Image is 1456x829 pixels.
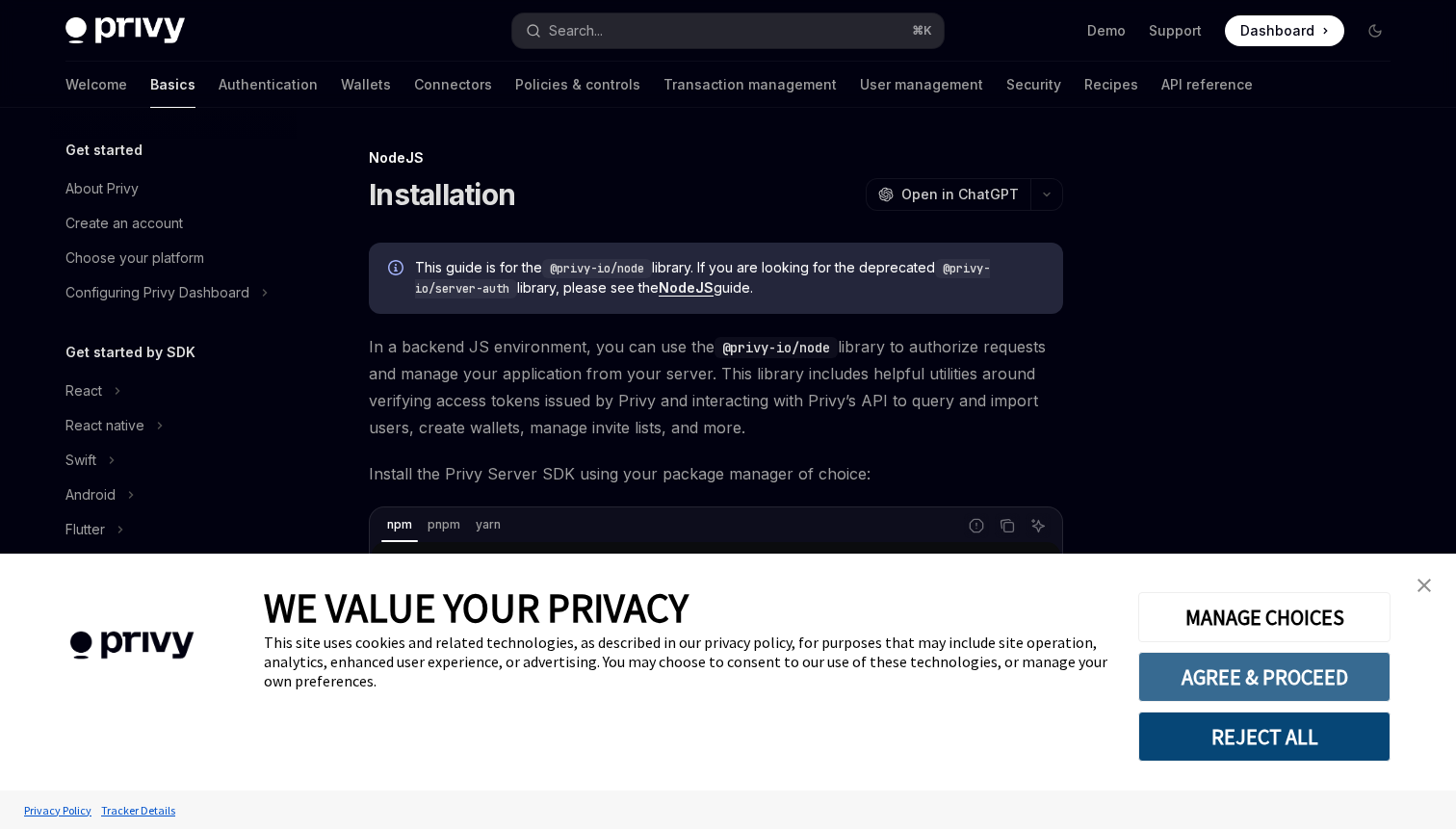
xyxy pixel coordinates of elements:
[1138,652,1391,702] button: AGREE & PROCEED
[388,260,407,279] svg: Info
[901,185,1019,204] span: Open in ChatGPT
[860,62,983,108] a: User management
[369,148,1063,168] div: NodeJS
[50,443,297,478] button: Toggle Swift section
[65,139,143,162] h5: Get started
[512,13,944,48] button: Open search
[65,414,144,437] div: React native
[65,177,139,200] div: About Privy
[1026,513,1051,538] button: Ask AI
[50,275,297,310] button: Toggle Configuring Privy Dashboard section
[65,212,183,235] div: Create an account
[1225,15,1344,46] a: Dashboard
[50,512,297,547] button: Toggle Flutter section
[50,547,297,582] button: Toggle Unity section
[1138,592,1391,642] button: MANAGE CHOICES
[65,483,116,506] div: Android
[1417,579,1431,592] img: close banner
[542,259,652,278] code: @privy-io/node
[1087,21,1126,40] a: Demo
[65,518,105,541] div: Flutter
[65,281,249,304] div: Configuring Privy Dashboard
[415,259,990,298] code: @privy-io/server-auth
[995,513,1020,538] button: Copy the contents from the code block
[65,246,204,270] div: Choose your platform
[470,513,507,536] div: yarn
[50,374,297,408] button: Toggle React section
[381,513,418,536] div: npm
[369,460,1063,487] span: Install the Privy Server SDK using your package manager of choice:
[422,513,466,536] div: pnpm
[29,604,235,687] img: company logo
[1084,62,1138,108] a: Recipes
[659,279,714,297] a: NodeJS
[1405,566,1443,605] a: close banner
[264,583,689,633] span: WE VALUE YOUR PRIVACY
[414,62,492,108] a: Connectors
[1360,15,1391,46] button: Toggle dark mode
[549,19,603,42] div: Search...
[19,793,96,827] a: Privacy Policy
[219,62,318,108] a: Authentication
[65,62,127,108] a: Welcome
[1149,21,1202,40] a: Support
[50,408,297,443] button: Toggle React native section
[50,478,297,512] button: Toggle Android section
[1240,21,1314,40] span: Dashboard
[1161,62,1253,108] a: API reference
[1006,62,1061,108] a: Security
[515,62,640,108] a: Policies & controls
[65,449,96,472] div: Swift
[715,337,838,358] code: @privy-io/node
[65,341,195,364] h5: Get started by SDK
[964,513,989,538] button: Report incorrect code
[65,379,102,402] div: React
[912,23,932,39] span: ⌘ K
[65,553,97,576] div: Unity
[663,62,837,108] a: Transaction management
[415,258,1044,298] span: This guide is for the library. If you are looking for the deprecated library, please see the guide.
[866,178,1030,211] button: Open in ChatGPT
[50,171,297,206] a: About Privy
[264,633,1109,690] div: This site uses cookies and related technologies, as described in our privacy policy, for purposes...
[50,206,297,241] a: Create an account
[369,177,515,212] h1: Installation
[96,793,180,827] a: Tracker Details
[65,17,185,44] img: dark logo
[341,62,391,108] a: Wallets
[150,62,195,108] a: Basics
[369,333,1063,441] span: In a backend JS environment, you can use the library to authorize requests and manage your applic...
[50,241,297,275] a: Choose your platform
[1138,712,1391,762] button: REJECT ALL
